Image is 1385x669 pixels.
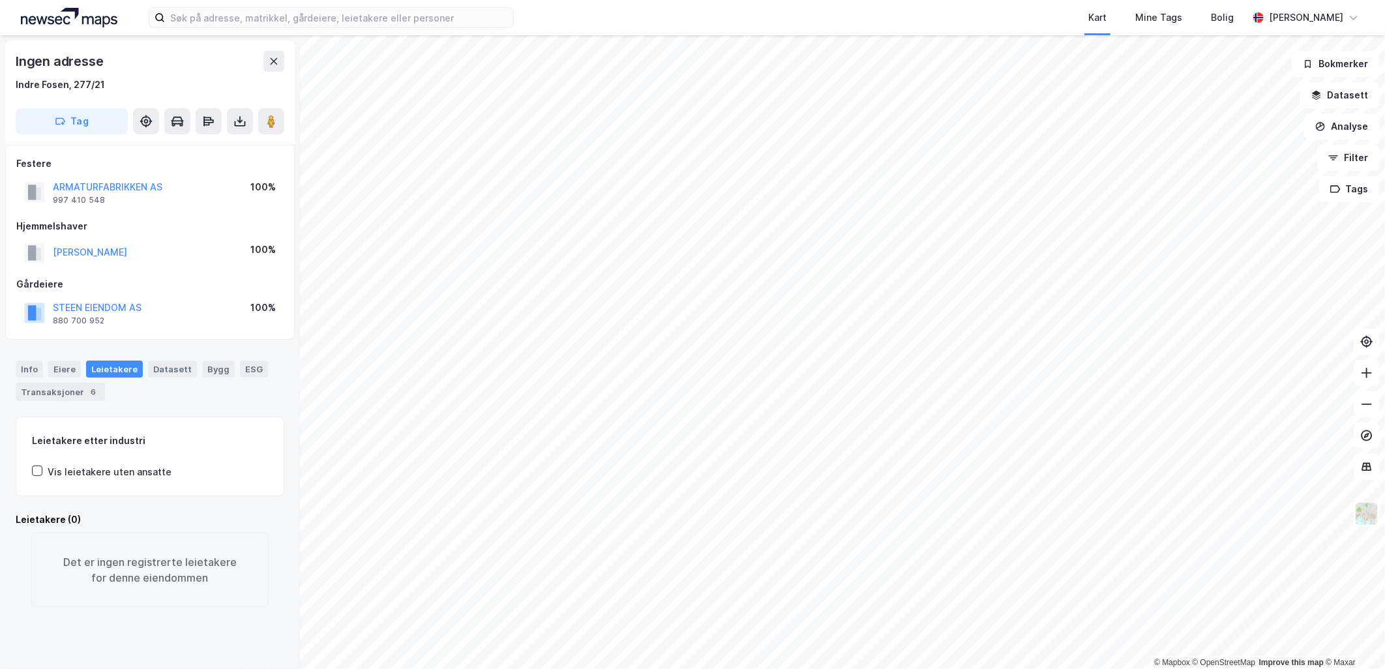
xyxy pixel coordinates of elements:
img: logo.a4113a55bc3d86da70a041830d287a7e.svg [21,8,117,27]
button: Datasett [1300,82,1380,108]
div: Bolig [1211,10,1234,25]
button: Tag [16,108,128,134]
div: Leietakere etter industri [32,433,268,449]
div: Info [16,361,43,378]
div: Ingen adresse [16,51,106,72]
div: 880 700 952 [53,316,104,326]
button: Tags [1319,176,1380,202]
button: Bokmerker [1292,51,1380,77]
div: Det er ingen registrerte leietakere for denne eiendommen [31,533,269,607]
div: Hjemmelshaver [16,218,284,234]
div: Festere [16,156,284,171]
button: Filter [1317,145,1380,171]
a: Mapbox [1154,658,1190,667]
iframe: Chat Widget [1320,606,1385,669]
div: Datasett [148,361,197,378]
img: Z [1354,501,1379,526]
div: ESG [240,361,268,378]
div: Leietakere (0) [16,512,284,528]
a: Improve this map [1259,658,1324,667]
div: 100% [250,242,276,258]
div: Eiere [48,361,81,378]
div: 997 410 548 [53,195,105,205]
div: Vis leietakere uten ansatte [48,464,171,480]
div: Indre Fosen, 277/21 [16,77,105,93]
button: Analyse [1304,113,1380,140]
div: Gårdeiere [16,276,284,292]
div: [PERSON_NAME] [1269,10,1343,25]
div: 100% [250,300,276,316]
div: Kart [1088,10,1107,25]
div: 100% [250,179,276,195]
div: 6 [87,385,100,398]
div: Bygg [202,361,235,378]
div: Mine Tags [1135,10,1182,25]
a: OpenStreetMap [1193,658,1256,667]
div: Leietakere [86,361,143,378]
div: Transaksjoner [16,383,105,401]
input: Søk på adresse, matrikkel, gårdeiere, leietakere eller personer [165,8,513,27]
